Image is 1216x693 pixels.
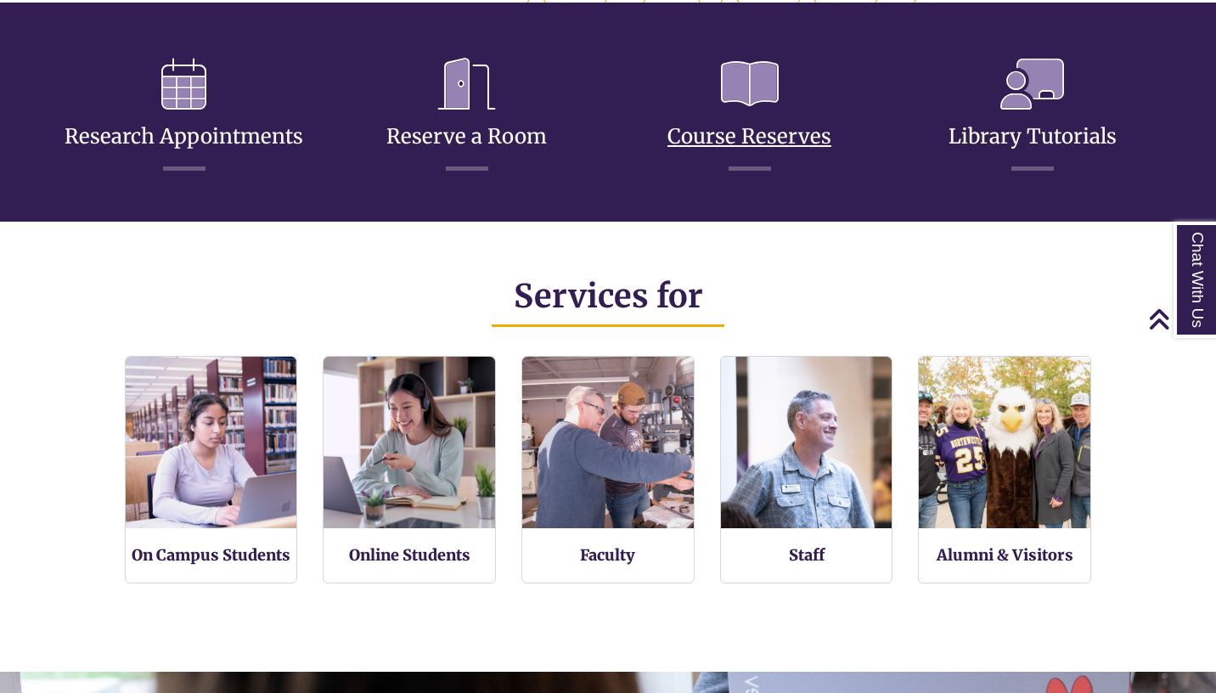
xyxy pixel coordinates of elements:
[1148,307,1212,330] a: Back to Top
[349,545,470,565] a: Online Students
[937,545,1073,565] a: Alumni & Visitors
[324,357,495,528] img: Online Students Services
[721,357,892,528] img: Staff Services
[580,545,635,565] a: Faculty
[919,357,1090,528] img: Alumni and Visitors Services
[65,82,303,149] a: Research Appointments
[514,276,703,316] span: Services for
[126,357,297,528] img: On Campus Students Services
[386,82,547,149] a: Reserve a Room
[949,82,1117,149] a: Library Tutorials
[667,82,831,149] a: Course Reserves
[522,357,694,528] img: Faculty Resources
[132,545,290,565] a: On Campus Students
[789,545,825,565] a: Staff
